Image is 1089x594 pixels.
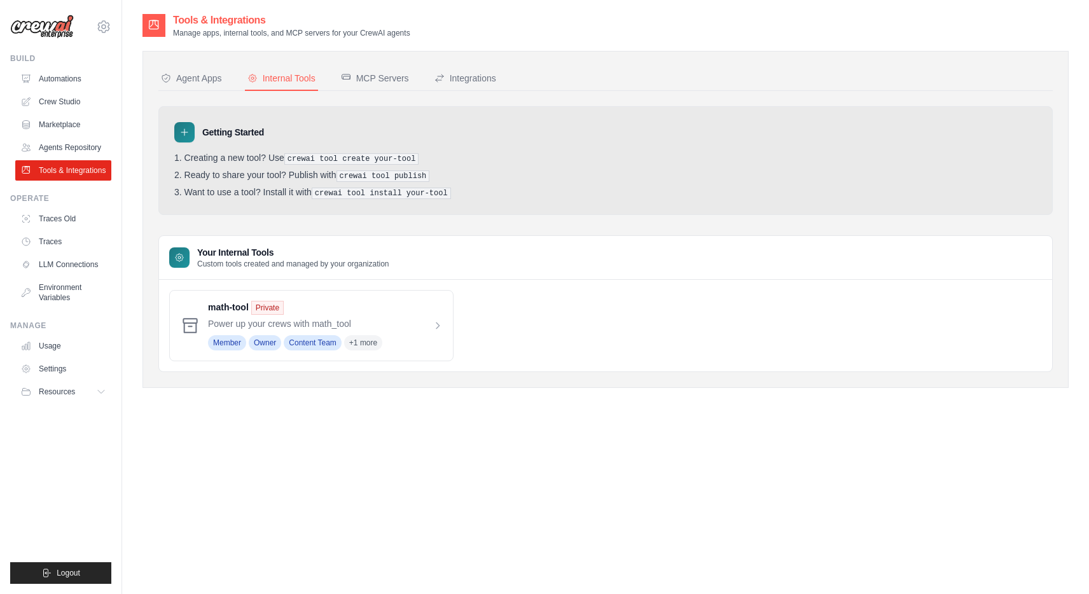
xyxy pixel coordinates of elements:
[208,301,443,350] a: math-tool Private Power up your crews with math_tool Member Owner Content Team +1 more
[432,67,499,91] button: Integrations
[173,28,410,38] p: Manage apps, internal tools, and MCP servers for your CrewAI agents
[247,72,316,85] div: Internal Tools
[173,13,410,28] h2: Tools & Integrations
[15,209,111,229] a: Traces Old
[158,67,225,91] button: Agent Apps
[10,193,111,204] div: Operate
[338,67,412,91] button: MCP Servers
[15,277,111,308] a: Environment Variables
[10,562,111,584] button: Logout
[161,72,222,85] div: Agent Apps
[312,188,451,199] pre: crewai tool install your-tool
[245,67,318,91] button: Internal Tools
[15,336,111,356] a: Usage
[39,387,75,397] span: Resources
[10,321,111,331] div: Manage
[341,72,409,85] div: MCP Servers
[15,137,111,158] a: Agents Repository
[15,231,111,252] a: Traces
[197,259,389,269] p: Custom tools created and managed by your organization
[336,170,430,182] pre: crewai tool publish
[15,254,111,275] a: LLM Connections
[10,15,74,39] img: Logo
[15,69,111,89] a: Automations
[10,53,111,64] div: Build
[15,92,111,112] a: Crew Studio
[57,568,80,578] span: Logout
[174,170,1037,182] li: Ready to share your tool? Publish with
[174,153,1037,165] li: Creating a new tool? Use
[202,126,264,139] h3: Getting Started
[15,160,111,181] a: Tools & Integrations
[197,246,389,259] h3: Your Internal Tools
[434,72,496,85] div: Integrations
[15,114,111,135] a: Marketplace
[15,359,111,379] a: Settings
[174,187,1037,199] li: Want to use a tool? Install it with
[284,153,419,165] pre: crewai tool create your-tool
[15,382,111,402] button: Resources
